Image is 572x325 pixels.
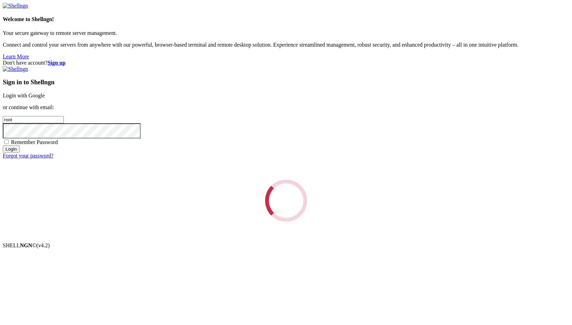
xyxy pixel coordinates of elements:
span: SHELL © [3,242,50,248]
span: 4.2.0 [37,242,50,248]
a: Forgot your password? [3,153,53,159]
p: or continue with email: [3,104,569,111]
input: Login [3,145,20,153]
span: Remember Password [11,139,58,145]
a: Learn More [3,54,29,59]
p: Your secure gateway to remote server management. [3,30,569,36]
h3: Sign in to Shellngn [3,78,569,86]
input: Email address [3,116,64,123]
div: Don't have account? [3,60,569,66]
a: Sign up [48,60,66,66]
div: Loading... [261,175,311,226]
img: Shellngn [3,66,28,72]
p: Connect and control your servers from anywhere with our powerful, browser-based terminal and remo... [3,42,569,48]
a: Login with Google [3,93,45,98]
h4: Welcome to Shellngn! [3,16,569,22]
img: Shellngn [3,3,28,9]
b: NGN [20,242,32,248]
input: Remember Password [4,140,9,144]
